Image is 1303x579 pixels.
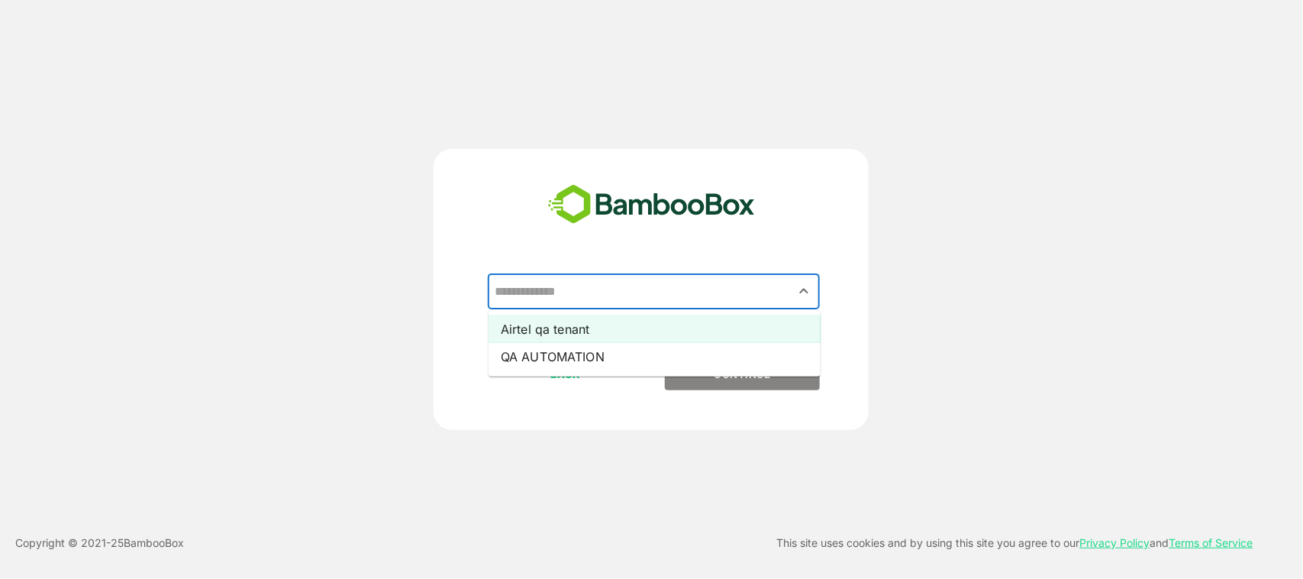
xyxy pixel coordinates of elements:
a: Privacy Policy [1080,536,1150,549]
a: Terms of Service [1169,536,1253,549]
img: bamboobox [540,180,763,230]
button: Close [794,281,814,302]
li: Airtel qa tenant [489,315,821,343]
p: This site uses cookies and by using this site you agree to our and [777,534,1253,552]
li: QA AUTOMATION [489,343,821,370]
p: Copyright © 2021- 25 BambooBox [15,534,184,552]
